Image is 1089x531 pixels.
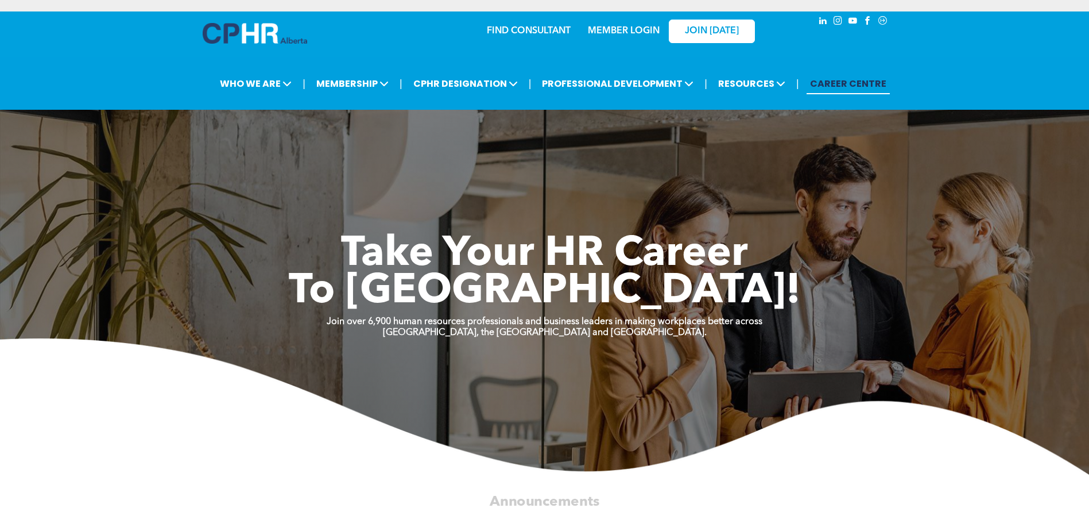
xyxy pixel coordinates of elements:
a: JOIN [DATE] [669,20,755,43]
span: To [GEOGRAPHIC_DATA]! [289,271,801,313]
span: WHO WE ARE [216,73,295,94]
a: youtube [847,14,859,30]
li: | [529,72,532,95]
a: instagram [832,14,844,30]
strong: Join over 6,900 human resources professionals and business leaders in making workplaces better ac... [327,317,762,326]
img: A blue and white logo for cp alberta [203,23,307,44]
a: facebook [862,14,874,30]
span: MEMBERSHIP [313,73,392,94]
li: | [400,72,402,95]
span: Announcements [490,495,599,509]
span: RESOURCES [715,73,789,94]
li: | [796,72,799,95]
span: Take Your HR Career [341,234,748,275]
span: JOIN [DATE] [685,26,739,37]
a: linkedin [817,14,830,30]
strong: [GEOGRAPHIC_DATA], the [GEOGRAPHIC_DATA] and [GEOGRAPHIC_DATA]. [383,328,707,337]
li: | [303,72,305,95]
a: MEMBER LOGIN [588,26,660,36]
a: CAREER CENTRE [807,73,890,94]
a: Social network [877,14,889,30]
span: CPHR DESIGNATION [410,73,521,94]
li: | [704,72,707,95]
span: PROFESSIONAL DEVELOPMENT [538,73,697,94]
a: FIND CONSULTANT [487,26,571,36]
